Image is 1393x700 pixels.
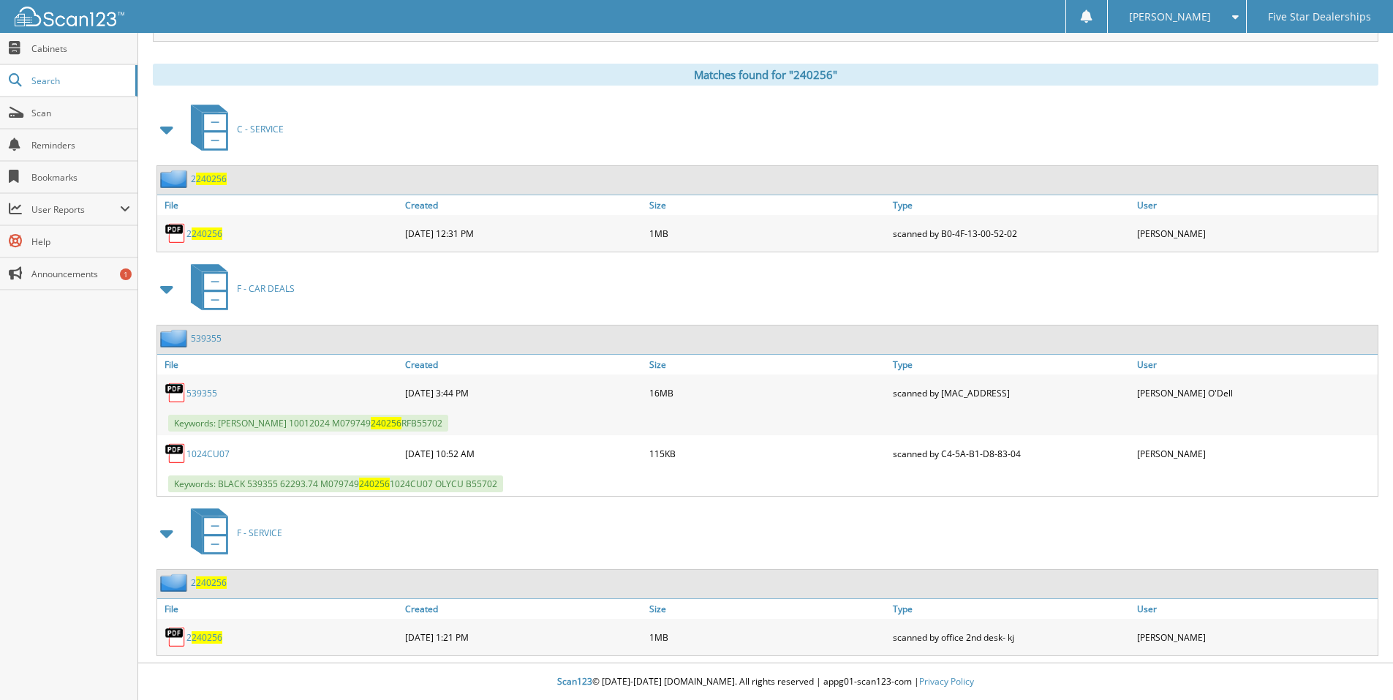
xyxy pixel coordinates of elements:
[401,355,646,375] a: Created
[889,378,1133,407] div: scanned by [MAC_ADDRESS]
[646,195,890,215] a: Size
[401,599,646,619] a: Created
[182,100,284,158] a: C - SERVICE
[1320,630,1393,700] iframe: Chat Widget
[196,576,227,589] span: 240256
[31,139,130,151] span: Reminders
[1129,12,1211,21] span: [PERSON_NAME]
[191,576,227,589] a: 2240256
[359,478,390,490] span: 240256
[401,219,646,248] div: [DATE] 12:31 PM
[31,203,120,216] span: User Reports
[1133,378,1378,407] div: [PERSON_NAME] O'Dell
[1133,355,1378,375] a: User
[165,626,186,648] img: PDF.png
[31,236,130,248] span: Help
[889,622,1133,652] div: scanned by office 2nd desk- kj
[646,355,890,375] a: Size
[237,123,284,135] span: C - SERVICE
[165,382,186,404] img: PDF.png
[165,222,186,244] img: PDF.png
[889,355,1133,375] a: Type
[1268,12,1371,21] span: Five Star Dealerships
[1133,195,1378,215] a: User
[919,675,974,688] a: Privacy Policy
[401,622,646,652] div: [DATE] 1:21 PM
[1133,219,1378,248] div: [PERSON_NAME]
[186,227,222,240] a: 2240256
[165,443,186,464] img: PDF.png
[889,439,1133,468] div: scanned by C4-5A-B1-D8-83-04
[160,329,191,347] img: folder2.png
[401,195,646,215] a: Created
[138,664,1393,700] div: © [DATE]-[DATE] [DOMAIN_NAME]. All rights reserved | appg01-scan123-com |
[191,332,222,345] a: 539355
[182,504,282,562] a: F - SERVICE
[182,260,295,317] a: F - CAR DEALS
[186,631,222,644] a: 2240256
[160,573,191,592] img: folder2.png
[157,599,401,619] a: File
[31,75,128,87] span: Search
[120,268,132,280] div: 1
[192,227,222,240] span: 240256
[31,268,130,280] span: Announcements
[15,7,124,26] img: scan123-logo-white.svg
[646,378,890,407] div: 16MB
[646,439,890,468] div: 115KB
[191,173,227,185] a: 2240256
[401,378,646,407] div: [DATE] 3:44 PM
[157,355,401,375] a: File
[31,171,130,184] span: Bookmarks
[186,387,217,399] a: 539355
[157,195,401,215] a: File
[1133,599,1378,619] a: User
[889,219,1133,248] div: scanned by B0-4F-13-00-52-02
[168,415,448,432] span: Keywords: [PERSON_NAME] 10012024 M079749 RFB55702
[1133,439,1378,468] div: [PERSON_NAME]
[31,42,130,55] span: Cabinets
[168,475,503,492] span: Keywords: BLACK 539355 62293.74 M079749 1024CU07 OLYCU B55702
[646,599,890,619] a: Size
[196,173,227,185] span: 240256
[889,599,1133,619] a: Type
[557,675,592,688] span: Scan123
[646,622,890,652] div: 1MB
[237,282,295,295] span: F - CAR DEALS
[889,195,1133,215] a: Type
[31,107,130,119] span: Scan
[153,64,1378,86] div: Matches found for "240256"
[186,448,230,460] a: 1024CU07
[160,170,191,188] img: folder2.png
[646,219,890,248] div: 1MB
[1133,622,1378,652] div: [PERSON_NAME]
[192,631,222,644] span: 240256
[237,527,282,539] span: F - SERVICE
[371,417,401,429] span: 240256
[401,439,646,468] div: [DATE] 10:52 AM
